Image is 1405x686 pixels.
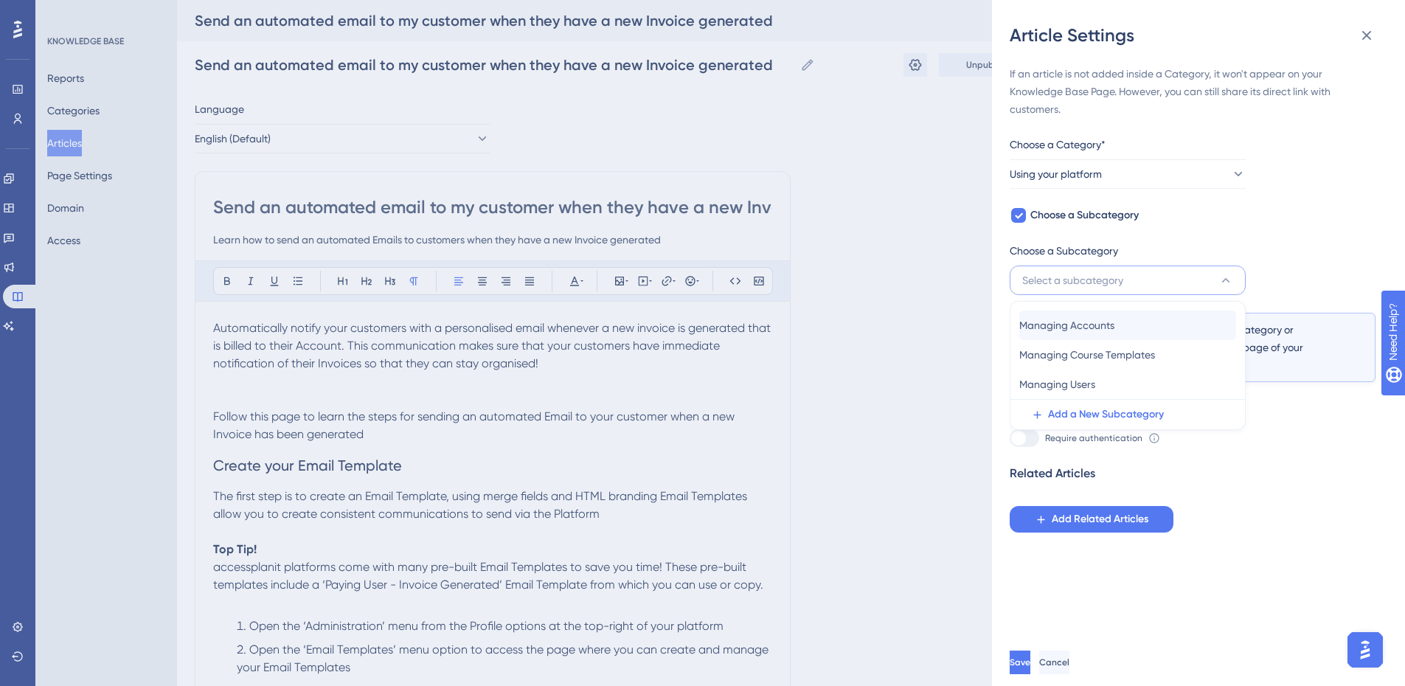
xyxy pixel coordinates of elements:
[1010,165,1102,183] span: Using your platform
[1019,400,1245,429] button: Add a New Subcategory
[1010,24,1387,47] div: Article Settings
[1052,510,1148,528] span: Add Related Articles
[1010,506,1173,533] button: Add Related Articles
[1019,311,1236,340] button: Managing Accounts
[35,4,92,21] span: Need Help?
[1019,375,1095,393] span: Managing Users
[1045,432,1142,444] span: Require authentication
[1030,207,1139,224] span: Choose a Subcategory
[1010,159,1246,189] button: Using your platform
[1039,656,1069,668] span: Cancel
[1010,65,1375,118] div: If an article is not added inside a Category, it won't appear on your Knowledge Base Page. Howeve...
[1019,346,1155,364] span: Managing Course Templates
[1039,651,1069,674] button: Cancel
[1022,271,1123,289] span: Select a subcategory
[1343,628,1387,672] iframe: UserGuiding AI Assistant Launcher
[1010,651,1030,674] button: Save
[1019,316,1114,334] span: Managing Accounts
[1019,370,1236,399] button: Managing Users
[1010,656,1030,668] span: Save
[1010,136,1106,153] span: Choose a Category*
[1019,340,1236,370] button: Managing Course Templates
[1010,465,1095,482] div: Related Articles
[1010,242,1118,260] span: Choose a Subcategory
[1010,266,1246,295] button: Select a subcategory
[1048,406,1164,423] span: Add a New Subcategory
